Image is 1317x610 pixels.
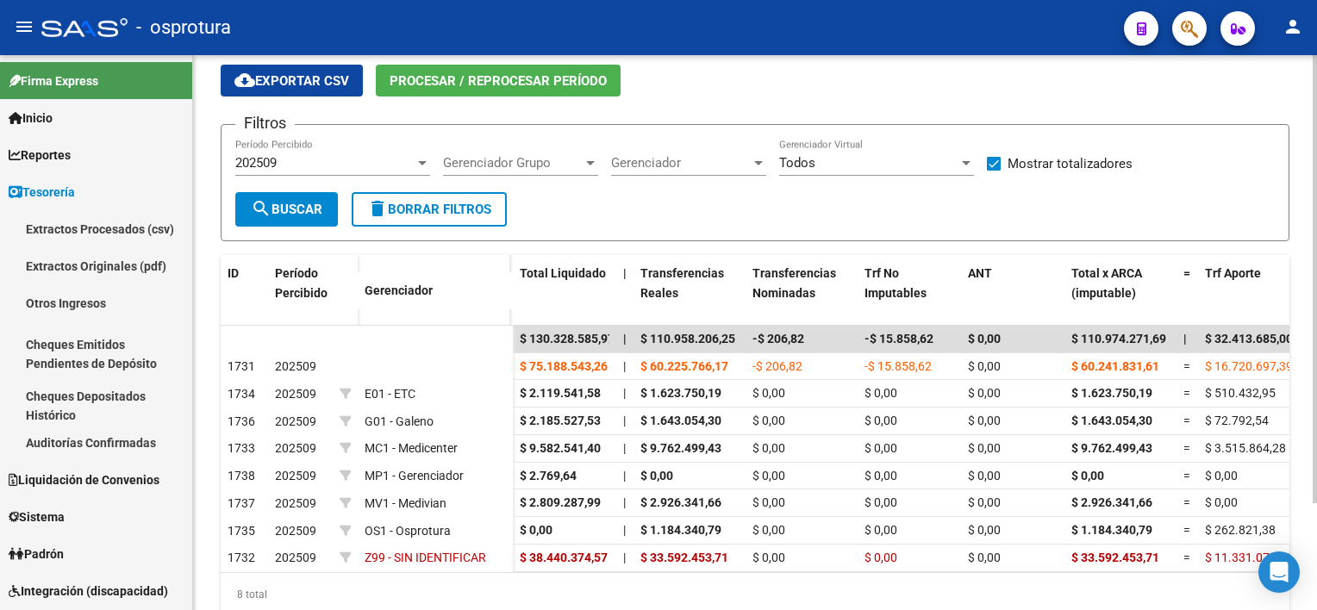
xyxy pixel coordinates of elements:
span: 1737 [228,496,255,510]
mat-icon: cloud_download [234,70,255,90]
datatable-header-cell: = [1177,255,1198,331]
span: $ 38.440.374,57 [520,551,608,564]
span: | [623,266,627,280]
mat-icon: search [251,198,272,219]
mat-icon: menu [14,16,34,37]
span: $ 2.119.541,58 [520,386,601,400]
span: $ 0,00 [864,495,897,509]
span: Buscar [251,202,322,217]
span: $ 0,00 [640,469,673,482]
span: = [1183,523,1190,537]
span: $ 110.958.206,25 [640,332,735,345]
span: Gerenciador [365,283,433,297]
span: | [623,414,626,427]
span: 1735 [228,524,255,538]
span: MC1 - Medicenter [365,441,458,455]
span: = [1183,414,1190,427]
span: $ 0,00 [752,495,785,509]
datatable-header-cell: Transferencias Reales [634,255,746,331]
span: $ 1.623.750,19 [1071,386,1152,400]
span: MP1 - Gerenciador [365,469,464,482]
span: Período Percibido [275,266,328,300]
datatable-header-cell: Total Liquidado [513,255,616,331]
span: $ 0,00 [1205,495,1238,509]
datatable-header-cell: Total x ARCA (imputable) [1064,255,1177,331]
span: = [1183,441,1190,455]
span: Inicio [9,109,53,128]
span: Transferencias Reales [640,266,724,300]
span: | [1183,332,1187,345]
span: Transferencias Nominadas [752,266,836,300]
span: $ 2.809.287,99 [520,495,601,509]
span: 1734 [228,387,255,401]
span: $ 9.762.499,43 [1071,441,1152,455]
span: $ 0,00 [968,386,1001,400]
span: OS1 - Osprotura [365,524,451,538]
span: 1731 [228,359,255,373]
span: Total Liquidado [520,266,606,280]
span: -$ 206,82 [752,359,802,373]
span: 202509 [235,155,277,171]
span: -$ 15.858,62 [864,359,932,373]
span: Exportar CSV [234,73,349,89]
span: $ 0,00 [520,523,552,537]
span: $ 0,00 [968,414,1001,427]
span: Total x ARCA (imputable) [1071,266,1142,300]
span: = [1183,386,1190,400]
span: 202509 [275,441,316,455]
span: $ 60.225.766,17 [640,359,728,373]
datatable-header-cell: Trf Aporte [1198,255,1301,331]
span: Procesar / Reprocesar período [390,73,607,89]
mat-icon: delete [367,198,388,219]
span: $ 110.974.271,69 [1071,332,1166,345]
span: ID [228,266,239,280]
span: $ 0,00 [968,469,1001,482]
span: | [623,469,626,482]
span: | [623,523,626,537]
span: Mostrar totalizadores [1008,153,1133,174]
span: G01 - Galeno [365,414,434,428]
span: $ 72.792,54 [1205,414,1269,427]
span: Liquidación de Convenios [9,470,159,489]
span: $ 130.328.585,97 [520,332,615,345]
span: = [1183,495,1190,509]
span: -$ 15.858,62 [864,332,933,345]
span: Trf Aporte [1205,266,1261,280]
span: | [623,441,626,455]
span: E01 - ETC [365,387,415,401]
span: Z99 - SIN IDENTIFICAR [365,551,486,564]
span: $ 1.643.054,30 [1071,414,1152,427]
datatable-header-cell: ID [221,255,268,327]
datatable-header-cell: Período Percibido [268,255,333,327]
span: $ 0,00 [752,523,785,537]
span: 202509 [275,359,316,373]
span: $ 0,00 [752,469,785,482]
span: $ 9.582.541,40 [520,441,601,455]
span: Padrón [9,545,64,563]
span: ANT [968,266,992,280]
span: $ 262.821,38 [1205,523,1276,537]
span: Todos [779,155,815,171]
span: | [623,386,626,400]
span: $ 0,00 [968,359,1001,373]
span: Integración (discapacidad) [9,582,168,601]
span: $ 60.241.831,61 [1071,359,1159,373]
span: $ 510.432,95 [1205,386,1276,400]
mat-icon: person [1283,16,1303,37]
span: $ 0,00 [864,551,897,564]
span: 1732 [228,551,255,564]
span: | [623,495,626,509]
span: $ 1.184.340,79 [1071,523,1152,537]
span: 1738 [228,469,255,482]
span: $ 0,00 [1205,469,1238,482]
span: $ 2.769,64 [520,469,577,482]
span: = [1183,551,1190,564]
span: $ 0,00 [968,332,1001,345]
button: Borrar Filtros [352,192,507,227]
span: $ 16.720.697,39 [1205,359,1293,373]
span: - osprotura [136,9,231,47]
span: $ 3.515.864,28 [1205,441,1286,455]
span: $ 0,00 [752,414,785,427]
button: Procesar / Reprocesar período [376,65,621,96]
span: $ 2.926.341,66 [640,495,721,509]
